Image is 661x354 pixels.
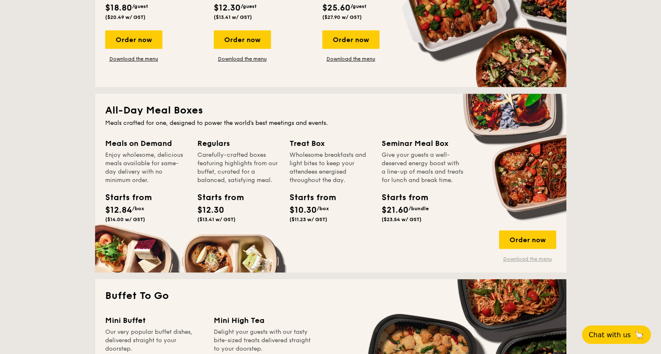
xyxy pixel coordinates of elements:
a: Download the menu [105,55,162,62]
span: $18.80 [105,3,132,13]
h2: Buffet To Go [105,289,556,303]
div: Order now [214,30,271,49]
span: /guest [241,3,257,9]
div: Order now [322,30,380,49]
div: Starts from [382,191,419,204]
a: Download the menu [499,256,556,262]
div: Wholesome breakfasts and light bites to keep your attendees energised throughout the day. [289,151,372,185]
div: Carefully-crafted boxes featuring highlights from our buffet, curated for a balanced, satisfying ... [197,151,279,185]
span: ($23.54 w/ GST) [382,217,422,222]
span: /guest [132,3,148,9]
span: ($11.23 w/ GST) [289,217,327,222]
span: $10.30 [289,205,317,215]
span: /guest [350,3,366,9]
div: Starts from [105,191,143,204]
span: Chat with us [589,331,631,339]
div: Enjoy wholesome, delicious meals available for same-day delivery with no minimum order. [105,151,187,185]
div: Regulars [197,137,279,149]
div: Mini High Tea [214,314,312,326]
span: $25.60 [322,3,350,13]
div: Starts from [197,191,235,204]
a: Download the menu [322,55,380,62]
span: $21.60 [382,205,409,215]
span: /box [132,206,144,211]
div: Our very popular buffet dishes, delivered straight to your doorstep. [105,328,204,353]
h2: All-Day Meal Boxes [105,104,556,117]
button: Chat with us🦙 [582,325,651,344]
div: Order now [105,30,162,49]
a: Download the menu [214,55,271,62]
span: ($14.00 w/ GST) [105,217,145,222]
div: Mini Buffet [105,314,204,326]
div: Meals on Demand [105,137,187,149]
span: /bundle [409,206,429,211]
span: ($13.41 w/ GST) [214,14,252,20]
span: 🦙 [634,330,644,340]
span: $12.84 [105,205,132,215]
div: Meals crafted for one, designed to power the world's best meetings and events. [105,119,556,127]
span: /box [317,206,329,211]
div: Seminar Meal Box [382,137,464,149]
div: Order now [499,230,556,249]
div: Treat Box [289,137,372,149]
span: ($13.41 w/ GST) [197,217,236,222]
div: Starts from [289,191,327,204]
span: ($27.90 w/ GST) [322,14,362,20]
div: Delight your guests with our tasty bite-sized treats delivered straight to your doorstep. [214,328,312,353]
span: $12.30 [214,3,241,13]
div: Give your guests a well-deserved energy boost with a line-up of meals and treats for lunch and br... [382,151,464,185]
span: $12.30 [197,205,224,215]
span: ($20.49 w/ GST) [105,14,146,20]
